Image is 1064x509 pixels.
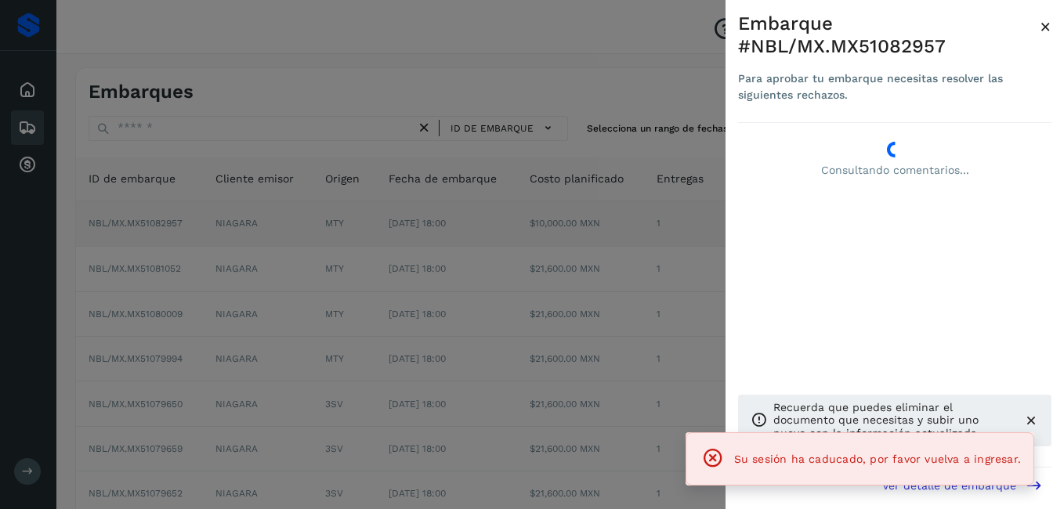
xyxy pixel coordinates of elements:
p: Recuerda que puedes eliminar el documento que necesitas y subir uno nuevo con la información actu... [773,401,1011,440]
span: Su sesión ha caducado, por favor vuelva a ingresar. [734,453,1021,465]
span: Ver detalle de embarque [882,480,1016,491]
button: Close [1040,13,1051,41]
p: Consultando comentarios... [738,164,1051,177]
span: × [1040,16,1051,38]
div: Embarque #NBL/MX.MX51082957 [738,13,1040,58]
div: Para aprobar tu embarque necesitas resolver las siguientes rechazos. [738,70,1040,103]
